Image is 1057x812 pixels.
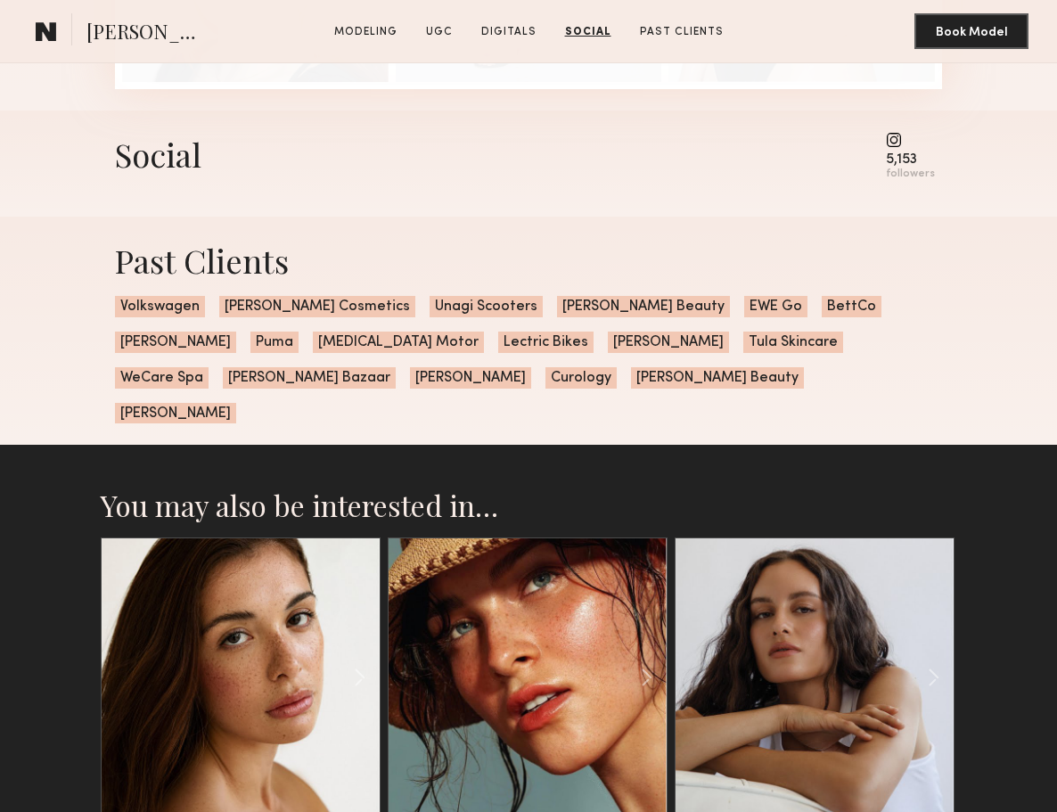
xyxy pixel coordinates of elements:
span: [PERSON_NAME] Bazaar [223,367,396,389]
span: [PERSON_NAME] [410,367,531,389]
span: Tula Skincare [743,332,843,353]
span: [PERSON_NAME] Cosmetics [219,296,415,317]
a: Modeling [327,24,405,40]
span: WeCare Spa [115,367,209,389]
span: [PERSON_NAME] Beauty [557,296,730,317]
span: Curology [545,367,617,389]
div: Social [115,132,201,176]
a: Digitals [474,24,544,40]
span: EWE Go [744,296,807,317]
span: [PERSON_NAME] [115,332,236,353]
span: [MEDICAL_DATA] Motor [313,332,484,353]
span: Volkswagen [115,296,205,317]
span: [PERSON_NAME] Beauty [631,367,804,389]
h2: You may also be interested in… [101,488,956,523]
span: BettCo [822,296,881,317]
a: Social [558,24,619,40]
span: [PERSON_NAME] [86,18,210,49]
button: Book Model [914,13,1028,49]
div: 5,153 [886,153,935,167]
a: Past Clients [633,24,731,40]
div: followers [886,168,935,181]
span: Puma [250,332,299,353]
span: Unagi Scooters [430,296,543,317]
div: Past Clients [115,238,942,282]
span: Lectric Bikes [498,332,594,353]
a: UGC [419,24,460,40]
span: [PERSON_NAME] [608,332,729,353]
span: [PERSON_NAME] [115,403,236,424]
a: Book Model [914,23,1028,38]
